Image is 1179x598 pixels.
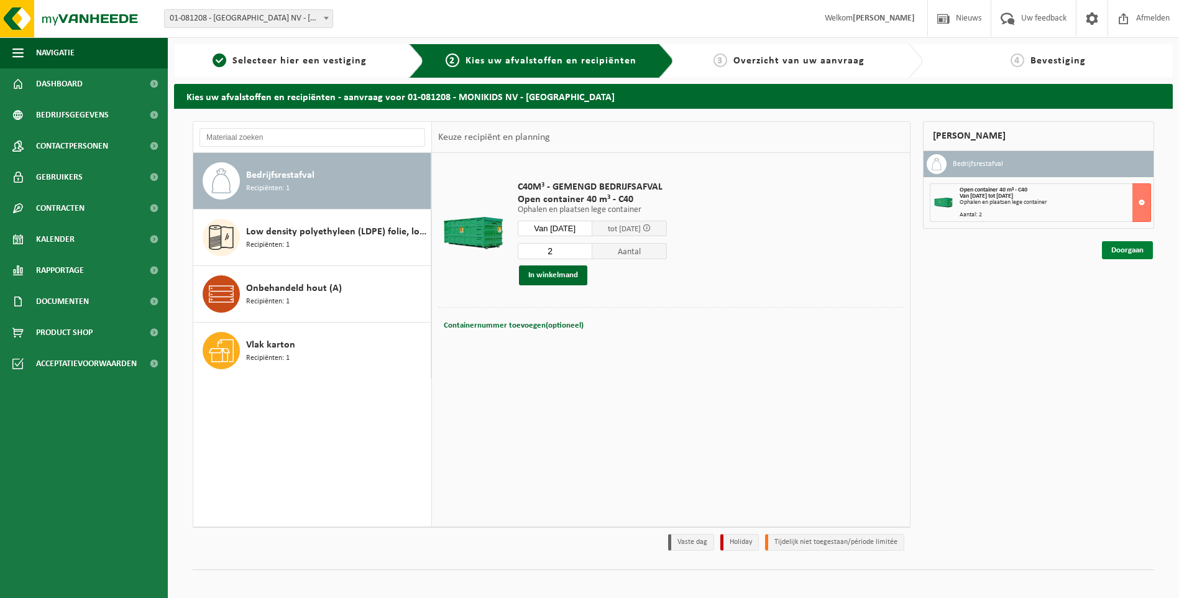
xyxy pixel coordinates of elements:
span: Documenten [36,286,89,317]
span: Navigatie [36,37,75,68]
span: Bevestiging [1030,56,1086,66]
span: Dashboard [36,68,83,99]
a: Doorgaan [1102,241,1153,259]
strong: Van [DATE] tot [DATE] [960,193,1013,200]
span: Low density polyethyleen (LDPE) folie, los, naturel [246,224,428,239]
span: Contracten [36,193,85,224]
span: Contactpersonen [36,131,108,162]
span: 2 [446,53,459,67]
span: 1 [213,53,226,67]
h3: Bedrijfsrestafval [953,154,1003,174]
span: Onbehandeld hout (A) [246,281,342,296]
span: 3 [713,53,727,67]
span: Recipiënten: 1 [246,183,290,195]
div: Aantal: 2 [960,212,1150,218]
span: Vlak karton [246,338,295,352]
div: Keuze recipiënt en planning [432,122,556,153]
span: Open container 40 m³ - C40 [960,186,1027,193]
span: Recipiënten: 1 [246,352,290,364]
span: Kalender [36,224,75,255]
button: Vlak karton Recipiënten: 1 [193,323,431,379]
li: Tijdelijk niet toegestaan/période limitée [765,534,904,551]
span: Aantal [592,243,667,259]
span: Recipiënten: 1 [246,296,290,308]
button: Bedrijfsrestafval Recipiënten: 1 [193,153,431,209]
span: Kies uw afvalstoffen en recipiënten [466,56,636,66]
div: Ophalen en plaatsen lege container [960,200,1150,206]
span: Selecteer hier een vestiging [232,56,367,66]
span: Containernummer toevoegen(optioneel) [444,321,584,329]
span: Recipiënten: 1 [246,239,290,251]
span: Rapportage [36,255,84,286]
span: Bedrijfsrestafval [246,168,314,183]
span: Bedrijfsgegevens [36,99,109,131]
p: Ophalen en plaatsen lege container [518,206,667,214]
strong: [PERSON_NAME] [853,14,915,23]
span: tot [DATE] [608,225,641,233]
span: Acceptatievoorwaarden [36,348,137,379]
span: 01-081208 - MONIKIDS NV - SINT-NIKLAAS [164,9,333,28]
span: C40M³ - GEMENGD BEDRIJFSAFVAL [518,181,667,193]
button: Onbehandeld hout (A) Recipiënten: 1 [193,266,431,323]
span: Gebruikers [36,162,83,193]
span: Product Shop [36,317,93,348]
span: 01-081208 - MONIKIDS NV - SINT-NIKLAAS [165,10,333,27]
span: 4 [1011,53,1024,67]
input: Selecteer datum [518,221,592,236]
h2: Kies uw afvalstoffen en recipiënten - aanvraag voor 01-081208 - MONIKIDS NV - [GEOGRAPHIC_DATA] [174,84,1173,108]
input: Materiaal zoeken [200,128,425,147]
button: Containernummer toevoegen(optioneel) [443,317,585,334]
button: In winkelmand [519,265,587,285]
button: Low density polyethyleen (LDPE) folie, los, naturel Recipiënten: 1 [193,209,431,266]
li: Holiday [720,534,759,551]
li: Vaste dag [668,534,714,551]
a: 1Selecteer hier een vestiging [180,53,399,68]
span: Open container 40 m³ - C40 [518,193,667,206]
div: [PERSON_NAME] [923,121,1154,151]
span: Overzicht van uw aanvraag [733,56,865,66]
